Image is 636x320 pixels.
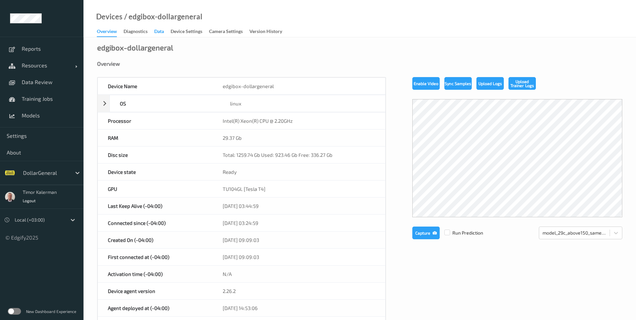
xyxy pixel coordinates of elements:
[476,77,504,90] button: Upload Logs
[213,129,385,146] div: 29.37 Gb
[98,232,213,248] div: Created On (-04:00)
[110,95,220,112] div: OS
[213,181,385,197] div: TU104GL [Tesla T4]
[213,232,385,248] div: [DATE] 09:09:03
[98,78,213,94] div: Device Name
[96,13,123,20] a: Devices
[249,27,289,36] a: Version History
[98,146,213,163] div: Disc size
[209,28,243,36] div: Camera Settings
[213,249,385,265] div: [DATE] 09:09:03
[213,164,385,180] div: Ready
[249,28,282,36] div: Version History
[97,44,173,51] div: edgibox-dollargeneral
[124,28,148,36] div: Diagnostics
[98,198,213,214] div: Last Keep Alive (-04:00)
[97,95,386,112] div: OSlinux
[213,78,385,94] div: edgibox-dollargeneral
[213,112,385,129] div: Intel(R) Xeon(R) CPU @ 2.20GHz
[97,27,124,37] a: Overview
[154,27,171,36] a: Data
[213,283,385,299] div: 2.26.2
[440,230,483,236] span: Run Prediction
[98,266,213,282] div: Activation time (-04:00)
[124,27,154,36] a: Diagnostics
[98,249,213,265] div: First connected at (-04:00)
[213,215,385,231] div: [DATE] 03:24:59
[444,77,472,90] button: Sync Samples
[412,227,440,239] button: Capture
[98,129,213,146] div: RAM
[98,164,213,180] div: Device state
[213,266,385,282] div: N/A
[171,28,202,36] div: Device Settings
[213,146,385,163] div: Total: 1259.74 Gb Used: 923.46 Gb Free: 336.27 Gb
[171,27,209,36] a: Device Settings
[209,27,249,36] a: Camera Settings
[412,77,440,90] button: Enable Video
[213,198,385,214] div: [DATE] 03:44:59
[97,28,117,37] div: Overview
[98,283,213,299] div: Device agent version
[98,112,213,129] div: Processor
[98,181,213,197] div: GPU
[97,60,622,67] div: Overview
[98,215,213,231] div: Connected since (-04:00)
[508,77,536,90] button: Upload Trainer Logs
[154,28,164,36] div: Data
[98,300,213,316] div: Agent deployed at (-04:00)
[123,13,202,20] div: / edgibox-dollargeneral
[220,95,385,112] div: linux
[213,300,385,316] div: [DATE] 14:53:06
